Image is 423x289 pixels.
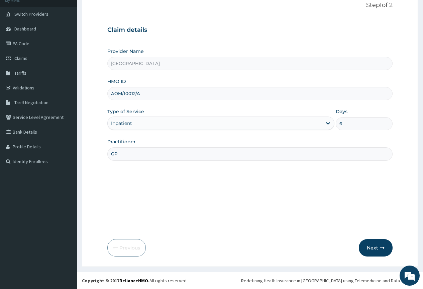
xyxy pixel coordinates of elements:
[77,272,423,289] footer: All rights reserved.
[82,278,149,284] strong: Copyright © 2017 .
[14,99,48,105] span: Tariff Negotiation
[107,147,393,160] input: Enter Name
[107,239,146,257] button: Previous
[107,78,126,85] label: HMO ID
[119,278,148,284] a: RelianceHMO
[241,277,418,284] div: Redefining Heath Insurance in [GEOGRAPHIC_DATA] using Telemedicine and Data Science!
[107,108,144,115] label: Type of Service
[107,87,393,100] input: Enter HMO ID
[14,26,36,32] span: Dashboard
[336,108,347,115] label: Days
[14,70,26,76] span: Tariffs
[107,48,144,55] label: Provider Name
[14,11,48,17] span: Switch Providers
[14,55,27,61] span: Claims
[359,239,393,257] button: Next
[107,138,136,145] label: Practitioner
[107,26,393,34] h3: Claim details
[107,2,393,9] p: Step 1 of 2
[111,120,132,127] div: Inpatient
